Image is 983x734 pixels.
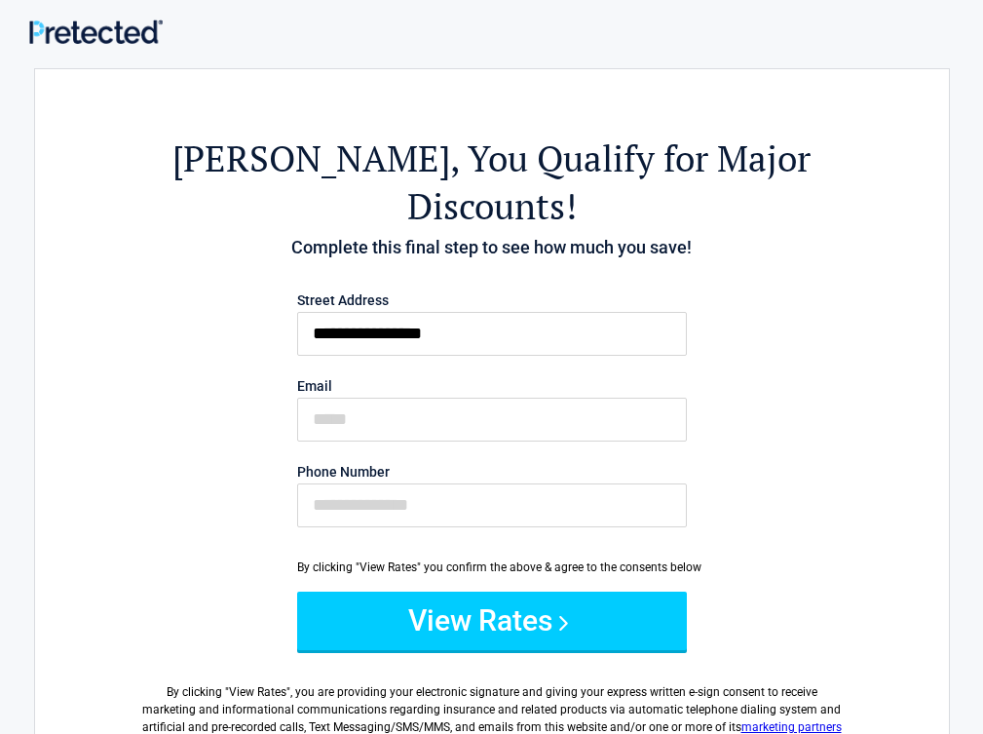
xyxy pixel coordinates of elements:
label: Email [297,379,687,393]
img: Main Logo [29,19,163,44]
span: [PERSON_NAME] [172,135,450,182]
label: Street Address [297,293,687,307]
button: View Rates [297,592,687,650]
label: Phone Number [297,465,687,479]
h2: , You Qualify for Major Discounts! [142,135,842,230]
div: By clicking "View Rates" you confirm the above & agree to the consents below [297,559,687,576]
span: View Rates [229,685,286,699]
h4: Complete this final step to see how much you save! [142,235,842,260]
